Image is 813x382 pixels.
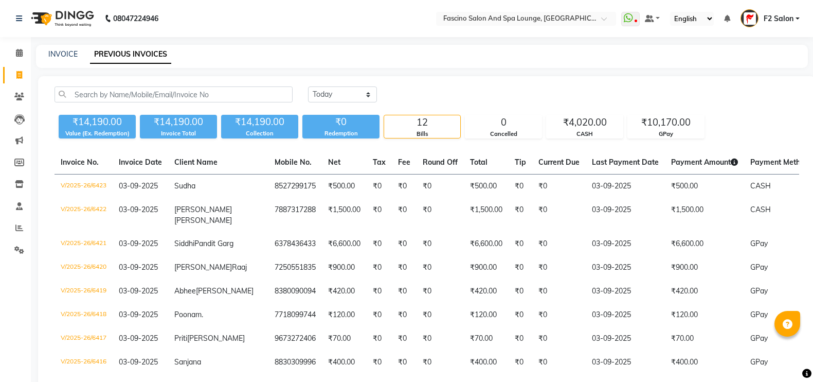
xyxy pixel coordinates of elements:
[119,181,158,190] span: 03-09-2025
[140,115,217,129] div: ₹14,190.00
[532,198,586,232] td: ₹0
[532,232,586,256] td: ₹0
[119,205,158,214] span: 03-09-2025
[367,175,392,199] td: ₹0
[515,158,526,167] span: Tip
[367,256,392,280] td: ₹0
[665,232,744,256] td: ₹6,600.00
[586,256,665,280] td: 03-09-2025
[464,327,509,351] td: ₹70.00
[665,280,744,303] td: ₹420.00
[417,198,464,232] td: ₹0
[367,280,392,303] td: ₹0
[392,280,417,303] td: ₹0
[392,256,417,280] td: ₹0
[48,49,78,59] a: INVOICE
[268,256,322,280] td: 7250551835
[509,280,532,303] td: ₹0
[417,327,464,351] td: ₹0
[586,280,665,303] td: 03-09-2025
[322,303,367,327] td: ₹120.00
[119,357,158,367] span: 03-09-2025
[174,334,187,343] span: Priti
[322,198,367,232] td: ₹1,500.00
[174,310,202,319] span: Poonam
[322,280,367,303] td: ₹420.00
[665,256,744,280] td: ₹900.00
[464,198,509,232] td: ₹1,500.00
[119,263,158,272] span: 03-09-2025
[586,232,665,256] td: 03-09-2025
[592,158,659,167] span: Last Payment Date
[174,357,201,367] span: Sanjana
[509,232,532,256] td: ₹0
[586,303,665,327] td: 03-09-2025
[174,263,232,272] span: [PERSON_NAME]
[268,303,322,327] td: 7718099744
[322,351,367,374] td: ₹400.00
[174,216,232,225] span: [PERSON_NAME]
[750,205,771,214] span: CASH
[750,239,768,248] span: GPay
[532,280,586,303] td: ₹0
[509,303,532,327] td: ₹0
[417,232,464,256] td: ₹0
[398,158,410,167] span: Fee
[55,232,113,256] td: V/2025-26/6421
[174,239,194,248] span: Siddhi
[750,263,768,272] span: GPay
[417,280,464,303] td: ₹0
[174,205,232,214] span: [PERSON_NAME]
[367,303,392,327] td: ₹0
[119,158,162,167] span: Invoice Date
[119,310,158,319] span: 03-09-2025
[750,357,768,367] span: GPay
[55,175,113,199] td: V/2025-26/6423
[464,351,509,374] td: ₹400.00
[750,286,768,296] span: GPay
[268,175,322,199] td: 8527299175
[665,327,744,351] td: ₹70.00
[119,239,158,248] span: 03-09-2025
[764,13,793,24] span: F2 Salon
[322,232,367,256] td: ₹6,600.00
[532,327,586,351] td: ₹0
[268,198,322,232] td: 7887317288
[196,286,254,296] span: [PERSON_NAME]
[268,351,322,374] td: 8830309996
[174,286,196,296] span: Abhee
[322,175,367,199] td: ₹500.00
[628,130,704,138] div: GPay
[665,175,744,199] td: ₹500.00
[423,158,458,167] span: Round Off
[465,115,541,130] div: 0
[417,256,464,280] td: ₹0
[59,129,136,138] div: Value (Ex. Redemption)
[302,129,380,138] div: Redemption
[221,129,298,138] div: Collection
[586,351,665,374] td: 03-09-2025
[268,232,322,256] td: 6378436433
[119,286,158,296] span: 03-09-2025
[750,310,768,319] span: GPay
[194,239,233,248] span: Pandit Garg
[367,351,392,374] td: ₹0
[268,280,322,303] td: 8380090094
[392,327,417,351] td: ₹0
[328,158,340,167] span: Net
[464,232,509,256] td: ₹6,600.00
[55,86,293,102] input: Search by Name/Mobile/Email/Invoice No
[367,327,392,351] td: ₹0
[202,310,203,319] span: .
[302,115,380,129] div: ₹0
[392,303,417,327] td: ₹0
[532,175,586,199] td: ₹0
[392,198,417,232] td: ₹0
[740,9,758,27] img: F2 Salon
[509,198,532,232] td: ₹0
[55,303,113,327] td: V/2025-26/6418
[665,198,744,232] td: ₹1,500.00
[90,45,171,64] a: PREVIOUS INVOICES
[547,130,623,138] div: CASH
[464,280,509,303] td: ₹420.00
